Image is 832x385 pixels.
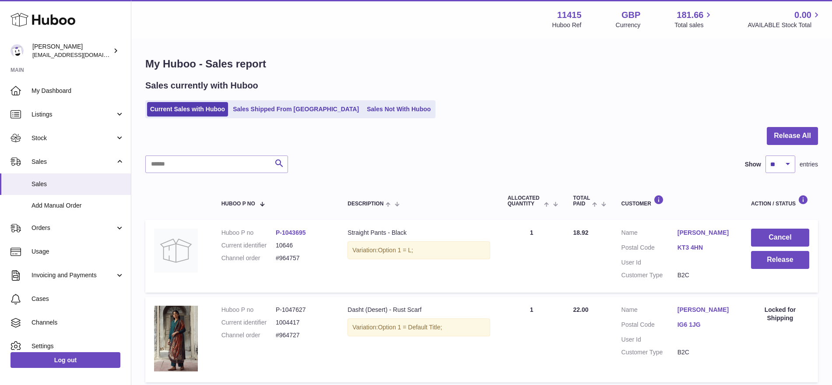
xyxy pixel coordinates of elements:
[221,241,276,250] dt: Current identifier
[276,241,330,250] dd: 10646
[32,158,115,166] span: Sales
[621,306,678,316] dt: Name
[621,336,678,344] dt: User Id
[230,102,362,117] a: Sales Shipped From [GEOGRAPHIC_DATA]
[348,241,490,259] div: Variation:
[32,180,124,188] span: Sales
[221,318,276,327] dt: Current identifier
[677,9,703,21] span: 181.66
[751,251,809,269] button: Release
[348,318,490,336] div: Variation:
[378,247,413,254] span: Option 1 = L;
[800,160,818,169] span: entries
[147,102,228,117] a: Current Sales with Huboo
[621,258,678,267] dt: User Id
[573,229,589,236] span: 18.92
[32,134,115,142] span: Stock
[616,21,641,29] div: Currency
[11,44,24,57] img: care@shopmanto.uk
[557,9,582,21] strong: 11415
[276,331,330,339] dd: #964727
[154,306,198,371] img: 28_4b80d97a-4680-4e47-b3cd-aaf813d543e4.jpg
[221,229,276,237] dt: Huboo P no
[751,195,809,207] div: Action / Status
[573,306,589,313] span: 22.00
[364,102,434,117] a: Sales Not With Huboo
[621,321,678,331] dt: Postal Code
[621,195,734,207] div: Customer
[678,321,734,329] a: IG6 1JG
[221,306,276,314] dt: Huboo P no
[621,348,678,357] dt: Customer Type
[32,87,124,95] span: My Dashboard
[32,318,124,327] span: Channels
[145,80,258,92] h2: Sales currently with Huboo
[32,295,124,303] span: Cases
[348,229,490,237] div: Straight Pants - Black
[276,318,330,327] dd: 1004417
[674,9,713,29] a: 181.66 Total sales
[221,201,255,207] span: Huboo P no
[32,110,115,119] span: Listings
[348,201,383,207] span: Description
[621,244,678,254] dt: Postal Code
[499,297,565,382] td: 1
[145,57,818,71] h1: My Huboo - Sales report
[32,42,111,59] div: [PERSON_NAME]
[499,220,565,293] td: 1
[154,229,198,272] img: no-photo.jpg
[348,306,490,314] div: Dasht (Desert) - Rust Scarf
[678,306,734,314] a: [PERSON_NAME]
[11,352,120,368] a: Log out
[276,229,306,236] a: P-1043695
[751,306,809,322] div: Locked for Shipping
[276,306,330,314] dd: P-1047627
[221,254,276,262] dt: Channel order
[745,160,761,169] label: Show
[674,21,713,29] span: Total sales
[32,201,124,210] span: Add Manual Order
[221,331,276,339] dt: Channel order
[32,271,115,279] span: Invoicing and Payments
[378,324,442,331] span: Option 1 = Default Title;
[678,229,734,237] a: [PERSON_NAME]
[32,247,124,256] span: Usage
[748,9,821,29] a: 0.00 AVAILABLE Stock Total
[552,21,582,29] div: Huboo Ref
[767,127,818,145] button: Release All
[748,21,821,29] span: AVAILABLE Stock Total
[621,271,678,279] dt: Customer Type
[32,342,124,350] span: Settings
[32,224,115,232] span: Orders
[621,229,678,239] dt: Name
[794,9,811,21] span: 0.00
[621,9,640,21] strong: GBP
[276,254,330,262] dd: #964757
[678,271,734,279] dd: B2C
[508,195,542,207] span: ALLOCATED Quantity
[751,229,809,247] button: Cancel
[32,51,129,58] span: [EMAIL_ADDRESS][DOMAIN_NAME]
[678,244,734,252] a: KT3 4HN
[573,195,590,207] span: Total paid
[678,348,734,357] dd: B2C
